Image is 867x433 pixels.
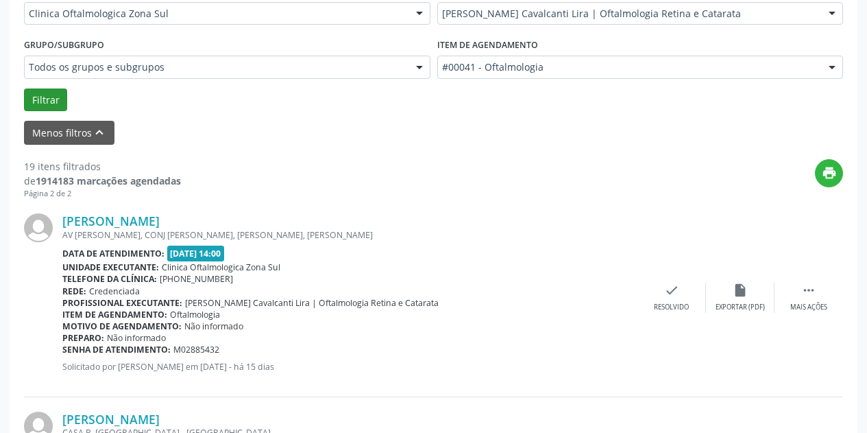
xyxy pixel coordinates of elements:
[24,188,181,200] div: Página 2 de 2
[29,7,402,21] span: Clinica Oftalmologica Zona Sul
[24,213,53,242] img: img
[173,344,219,355] span: M02885432
[801,283,816,298] i: 
[733,283,748,298] i: insert_drive_file
[89,285,140,297] span: Credenciada
[170,309,220,320] span: Oftalmologia
[185,297,439,309] span: [PERSON_NAME] Cavalcanti Lira | Oftalmologia Retina e Catarata
[442,60,816,74] span: #00041 - Oftalmologia
[184,320,243,332] span: Não informado
[29,60,402,74] span: Todos os grupos e subgrupos
[24,174,181,188] div: de
[822,165,837,180] i: print
[24,89,67,112] button: Filtrar
[62,285,86,297] b: Rede:
[62,213,160,229] a: [PERSON_NAME]
[62,261,159,273] b: Unidade executante:
[160,273,233,285] span: [PHONE_NUMBER]
[664,283,679,298] i: check
[36,174,181,187] strong: 1914183 marcações agendadas
[716,303,765,312] div: Exportar (PDF)
[654,303,689,312] div: Resolvido
[92,125,107,140] i: keyboard_arrow_up
[815,159,843,187] button: print
[62,297,182,309] b: Profissional executante:
[62,229,637,241] div: AV [PERSON_NAME], CONJ [PERSON_NAME], [PERSON_NAME], [PERSON_NAME]
[167,246,225,261] span: [DATE] 14:00
[162,261,280,273] span: Clinica Oftalmologica Zona Sul
[62,273,157,285] b: Telefone da clínica:
[62,361,637,373] p: Solicitado por [PERSON_NAME] em [DATE] - há 15 dias
[62,412,160,427] a: [PERSON_NAME]
[24,159,181,174] div: 19 itens filtrados
[62,344,171,355] b: Senha de atendimento:
[62,320,182,332] b: Motivo de agendamento:
[437,34,538,56] label: Item de agendamento
[62,309,167,320] b: Item de agendamento:
[24,121,114,145] button: Menos filtroskeyboard_arrow_up
[62,332,104,344] b: Preparo:
[24,34,104,56] label: Grupo/Subgrupo
[107,332,166,344] span: Não informado
[790,303,827,312] div: Mais ações
[62,248,164,259] b: Data de atendimento:
[442,7,816,21] span: [PERSON_NAME] Cavalcanti Lira | Oftalmologia Retina e Catarata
